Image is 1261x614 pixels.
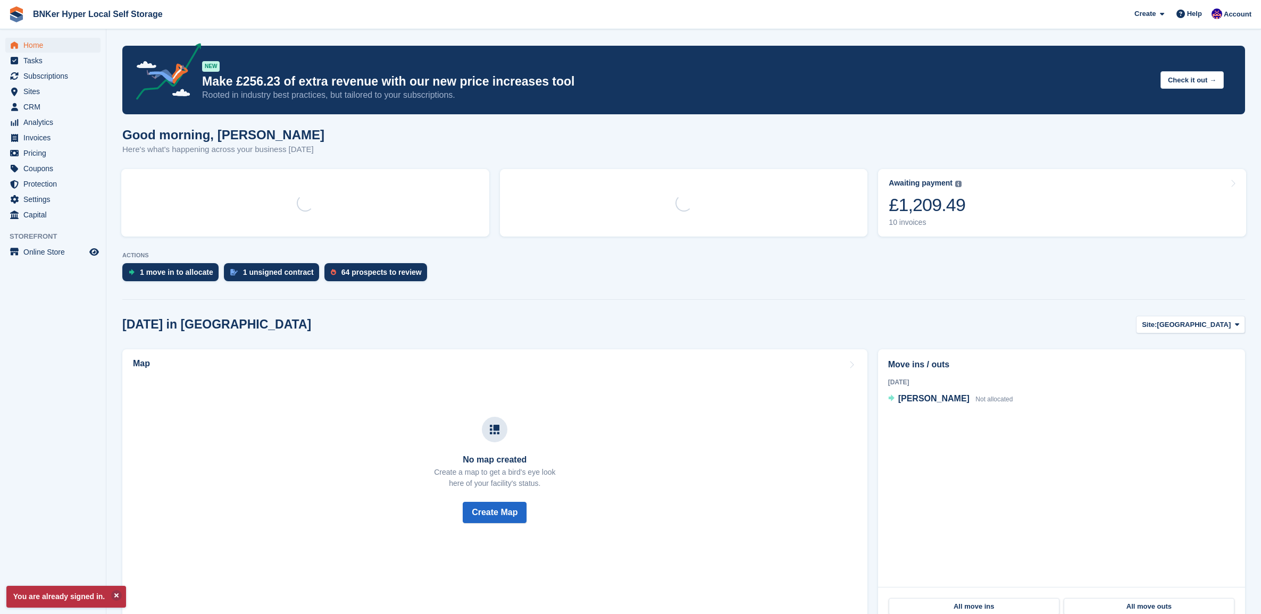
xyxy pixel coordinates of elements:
[202,61,220,72] div: NEW
[889,194,965,216] div: £1,209.49
[5,99,101,114] a: menu
[122,263,224,287] a: 1 move in to allocate
[5,146,101,161] a: menu
[122,252,1245,259] p: ACTIONS
[129,269,135,275] img: move_ins_to_allocate_icon-fdf77a2bb77ea45bf5b3d319d69a93e2d87916cf1d5bf7949dd705db3b84f3ca.svg
[1136,316,1245,333] button: Site: [GEOGRAPHIC_DATA]
[898,394,970,403] span: [PERSON_NAME]
[331,269,336,275] img: prospect-51fa495bee0391a8d652442698ab0144808aea92771e9ea1ae160a38d050c398.svg
[463,502,527,523] button: Create Map
[1160,71,1224,89] button: Check it out →
[224,263,324,287] a: 1 unsigned contract
[434,455,555,465] h3: No map created
[1134,9,1156,19] span: Create
[23,176,87,191] span: Protection
[1187,9,1202,19] span: Help
[5,53,101,68] a: menu
[10,231,106,242] span: Storefront
[23,69,87,83] span: Subscriptions
[23,192,87,207] span: Settings
[975,396,1013,403] span: Not allocated
[5,245,101,259] a: menu
[140,268,213,276] div: 1 move in to allocate
[23,84,87,99] span: Sites
[202,74,1152,89] p: Make £256.23 of extra revenue with our new price increases tool
[23,245,87,259] span: Online Store
[5,161,101,176] a: menu
[888,377,1235,387] div: [DATE]
[434,467,555,489] p: Create a map to get a bird's eye look here of your facility's status.
[5,192,101,207] a: menu
[243,268,314,276] div: 1 unsigned contract
[490,425,499,434] img: map-icn-33ee37083ee616e46c38cad1a60f524a97daa1e2b2c8c0bc3eb3415660979fc1.svg
[1224,9,1251,20] span: Account
[5,38,101,53] a: menu
[122,317,311,332] h2: [DATE] in [GEOGRAPHIC_DATA]
[9,6,24,22] img: stora-icon-8386f47178a22dfd0bd8f6a31ec36ba5ce8667c1dd55bd0f319d3a0aa187defe.svg
[1157,319,1231,330] span: [GEOGRAPHIC_DATA]
[122,128,324,142] h1: Good morning, [PERSON_NAME]
[1142,319,1157,330] span: Site:
[324,263,432,287] a: 64 prospects to review
[1212,9,1222,19] img: David Fricker
[955,181,962,187] img: icon-info-grey-7440780725fd019a000dd9b08b2336e03edf1995a4989e88bcd33f0948082b44.svg
[23,207,87,222] span: Capital
[230,269,238,275] img: contract_signature_icon-13c848040528278c33f63329250d36e43548de30e8caae1d1a13099fd9432cc5.svg
[122,144,324,156] p: Here's what's happening across your business [DATE]
[5,84,101,99] a: menu
[202,89,1152,101] p: Rooted in industry best practices, but tailored to your subscriptions.
[23,99,87,114] span: CRM
[889,179,953,188] div: Awaiting payment
[888,358,1235,371] h2: Move ins / outs
[5,115,101,130] a: menu
[5,176,101,191] a: menu
[23,161,87,176] span: Coupons
[878,169,1246,237] a: Awaiting payment £1,209.49 10 invoices
[341,268,422,276] div: 64 prospects to review
[23,38,87,53] span: Home
[23,115,87,130] span: Analytics
[23,130,87,145] span: Invoices
[888,392,1013,406] a: [PERSON_NAME] Not allocated
[6,586,126,608] p: You are already signed in.
[5,207,101,222] a: menu
[889,218,965,227] div: 10 invoices
[23,53,87,68] span: Tasks
[23,146,87,161] span: Pricing
[29,5,167,23] a: BNKer Hyper Local Self Storage
[5,130,101,145] a: menu
[88,246,101,258] a: Preview store
[127,43,202,104] img: price-adjustments-announcement-icon-8257ccfd72463d97f412b2fc003d46551f7dbcb40ab6d574587a9cd5c0d94...
[5,69,101,83] a: menu
[133,359,150,368] h2: Map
